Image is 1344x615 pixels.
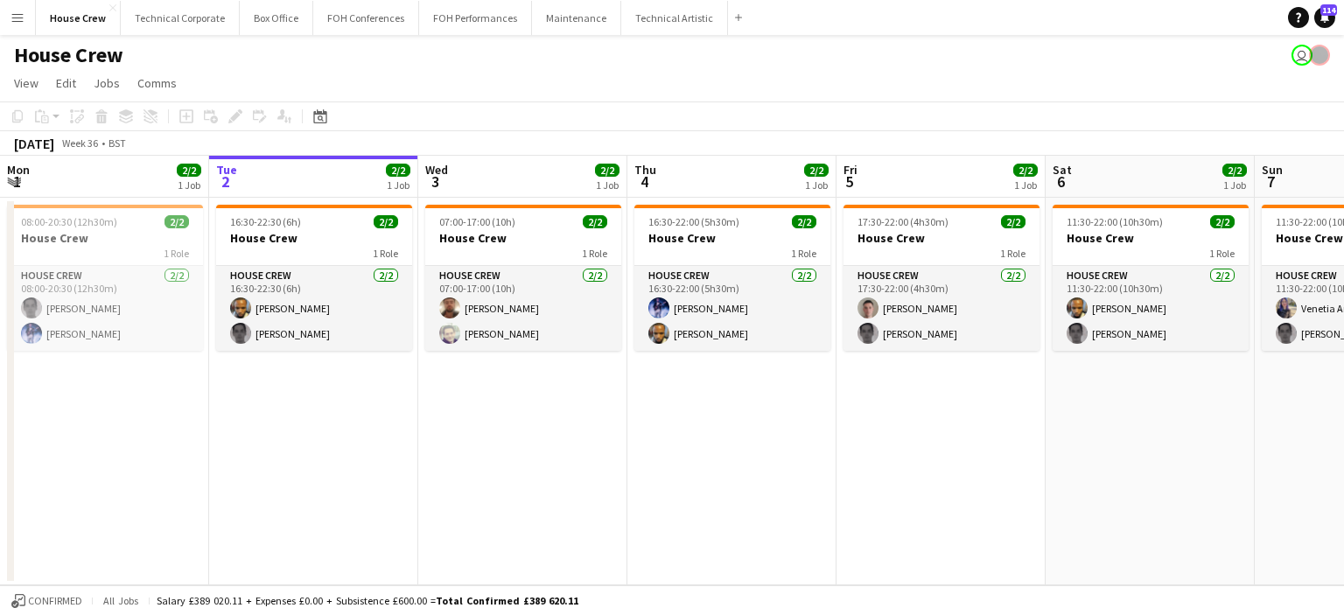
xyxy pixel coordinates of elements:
[1222,164,1247,177] span: 2/2
[841,171,857,192] span: 5
[1209,247,1235,260] span: 1 Role
[7,72,45,94] a: View
[843,230,1039,246] h3: House Crew
[216,266,412,351] app-card-role: House Crew2/216:30-22:30 (6h)[PERSON_NAME][PERSON_NAME]
[216,230,412,246] h3: House Crew
[634,230,830,246] h3: House Crew
[14,42,123,68] h1: House Crew
[7,205,203,351] app-job-card: 08:00-20:30 (12h30m)2/2House Crew1 RoleHouse Crew2/208:00-20:30 (12h30m)[PERSON_NAME][PERSON_NAME]
[425,266,621,351] app-card-role: House Crew2/207:00-17:00 (10h)[PERSON_NAME][PERSON_NAME]
[425,162,448,178] span: Wed
[100,594,142,607] span: All jobs
[804,164,829,177] span: 2/2
[108,136,126,150] div: BST
[240,1,313,35] button: Box Office
[36,1,121,35] button: House Crew
[94,75,120,91] span: Jobs
[843,162,857,178] span: Fri
[157,594,578,607] div: Salary £389 020.11 + Expenses £0.00 + Subsistence £600.00 =
[1053,266,1249,351] app-card-role: House Crew2/211:30-22:00 (10h30m)[PERSON_NAME][PERSON_NAME]
[1001,215,1025,228] span: 2/2
[130,72,184,94] a: Comms
[230,215,301,228] span: 16:30-22:30 (6h)
[632,171,656,192] span: 4
[1320,4,1337,16] span: 114
[21,215,117,228] span: 08:00-20:30 (12h30m)
[1050,171,1072,192] span: 6
[56,75,76,91] span: Edit
[805,178,828,192] div: 1 Job
[374,215,398,228] span: 2/2
[1223,178,1246,192] div: 1 Job
[419,1,532,35] button: FOH Performances
[436,594,578,607] span: Total Confirmed £389 620.11
[439,215,515,228] span: 07:00-17:00 (10h)
[373,247,398,260] span: 1 Role
[58,136,101,150] span: Week 36
[14,75,38,91] span: View
[1314,7,1335,28] a: 114
[634,205,830,351] app-job-card: 16:30-22:00 (5h30m)2/2House Crew1 RoleHouse Crew2/216:30-22:00 (5h30m)[PERSON_NAME][PERSON_NAME]
[216,162,237,178] span: Tue
[1000,247,1025,260] span: 1 Role
[1053,230,1249,246] h3: House Crew
[7,162,30,178] span: Mon
[596,178,619,192] div: 1 Job
[1013,164,1038,177] span: 2/2
[582,247,607,260] span: 1 Role
[583,215,607,228] span: 2/2
[425,205,621,351] app-job-card: 07:00-17:00 (10h)2/2House Crew1 RoleHouse Crew2/207:00-17:00 (10h)[PERSON_NAME][PERSON_NAME]
[843,266,1039,351] app-card-role: House Crew2/217:30-22:00 (4h30m)[PERSON_NAME][PERSON_NAME]
[7,266,203,351] app-card-role: House Crew2/208:00-20:30 (12h30m)[PERSON_NAME][PERSON_NAME]
[9,591,85,611] button: Confirmed
[621,1,728,35] button: Technical Artistic
[164,215,189,228] span: 2/2
[178,178,200,192] div: 1 Job
[1262,162,1283,178] span: Sun
[28,595,82,607] span: Confirmed
[425,230,621,246] h3: House Crew
[634,162,656,178] span: Thu
[648,215,739,228] span: 16:30-22:00 (5h30m)
[791,247,816,260] span: 1 Role
[14,135,54,152] div: [DATE]
[1210,215,1235,228] span: 2/2
[1014,178,1037,192] div: 1 Job
[87,72,127,94] a: Jobs
[1259,171,1283,192] span: 7
[1309,45,1330,66] app-user-avatar: Gabrielle Barr
[634,266,830,351] app-card-role: House Crew2/216:30-22:00 (5h30m)[PERSON_NAME][PERSON_NAME]
[121,1,240,35] button: Technical Corporate
[49,72,83,94] a: Edit
[1067,215,1163,228] span: 11:30-22:00 (10h30m)
[4,171,30,192] span: 1
[595,164,619,177] span: 2/2
[216,205,412,351] app-job-card: 16:30-22:30 (6h)2/2House Crew1 RoleHouse Crew2/216:30-22:30 (6h)[PERSON_NAME][PERSON_NAME]
[313,1,419,35] button: FOH Conferences
[532,1,621,35] button: Maintenance
[1053,162,1072,178] span: Sat
[1053,205,1249,351] app-job-card: 11:30-22:00 (10h30m)2/2House Crew1 RoleHouse Crew2/211:30-22:00 (10h30m)[PERSON_NAME][PERSON_NAME]
[843,205,1039,351] app-job-card: 17:30-22:00 (4h30m)2/2House Crew1 RoleHouse Crew2/217:30-22:00 (4h30m)[PERSON_NAME][PERSON_NAME]
[7,230,203,246] h3: House Crew
[386,164,410,177] span: 2/2
[423,171,448,192] span: 3
[387,178,409,192] div: 1 Job
[857,215,948,228] span: 17:30-22:00 (4h30m)
[792,215,816,228] span: 2/2
[1291,45,1312,66] app-user-avatar: Abby Hubbard
[164,247,189,260] span: 1 Role
[213,171,237,192] span: 2
[177,164,201,177] span: 2/2
[137,75,177,91] span: Comms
